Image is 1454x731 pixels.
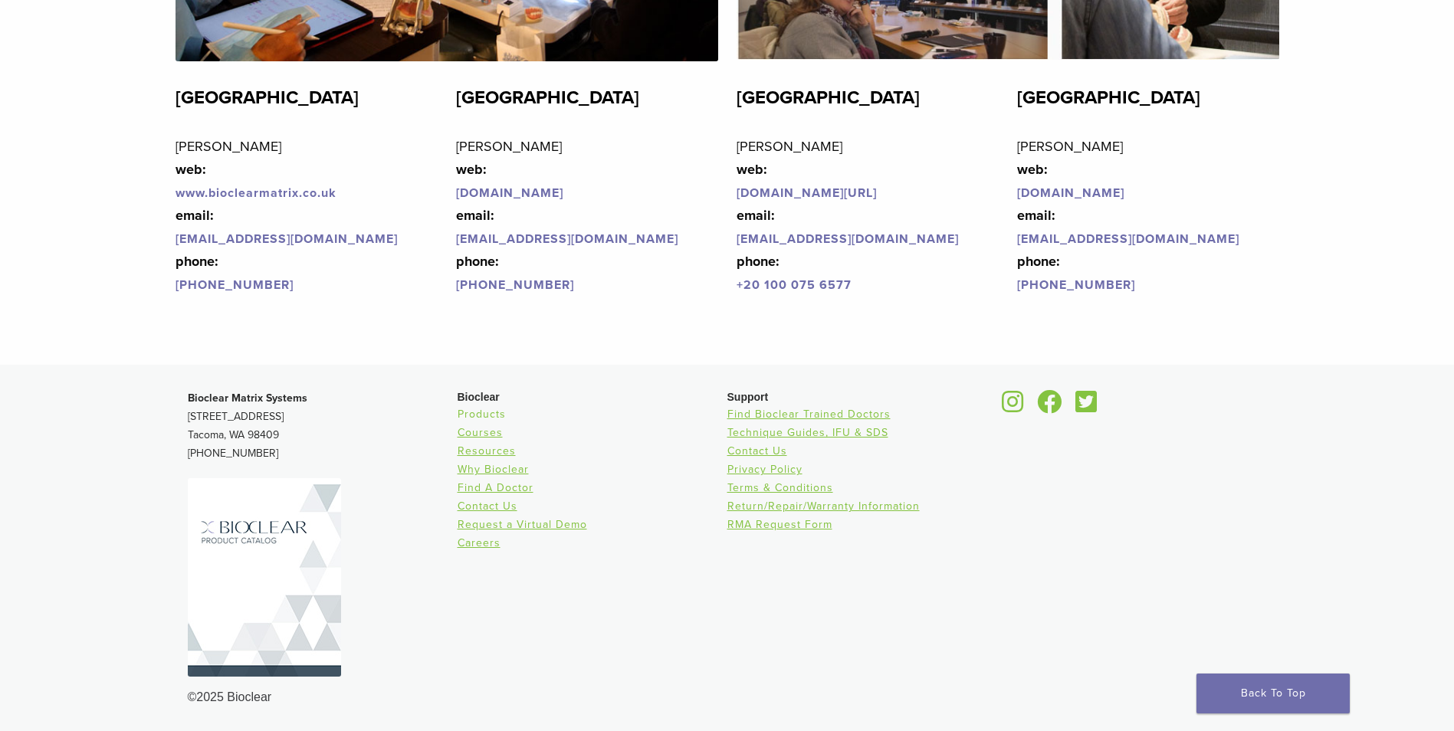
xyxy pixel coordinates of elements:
a: [PHONE_NUMBER] [176,277,294,293]
strong: phone: [456,253,499,270]
a: [PHONE_NUMBER] [1017,277,1135,293]
a: Courses [458,426,503,439]
a: Careers [458,536,501,549]
span: Bioclear [458,391,500,403]
a: [DOMAIN_NAME] [1017,185,1124,201]
strong: [GEOGRAPHIC_DATA] [456,87,639,109]
strong: web: [176,161,206,178]
div: ©2025 Bioclear [188,688,1267,706]
a: k [329,185,336,201]
a: Return/Repair/Warranty Information [727,500,920,513]
a: [EMAIL_ADDRESS][DOMAIN_NAME] [456,231,678,247]
strong: Bioclear Matrix Systems [188,392,307,405]
strong: email: [456,207,494,224]
p: [PERSON_NAME] [1017,135,1279,296]
a: Terms & Conditions [727,481,833,494]
strong: [GEOGRAPHIC_DATA] [737,87,920,109]
a: Contact Us [458,500,517,513]
a: Contact Us [727,444,787,457]
a: Bioclear [1032,399,1068,415]
a: Request a Virtual Demo [458,518,587,531]
a: [DOMAIN_NAME][URL] [737,185,877,201]
a: Resources [458,444,516,457]
a: [EMAIL_ADDRESS][DOMAIN_NAME] [737,231,959,247]
strong: email: [737,207,775,224]
strong: phone: [1017,253,1060,270]
a: [DOMAIN_NAME] [456,185,563,201]
span: Support [727,391,769,403]
strong: web: [456,161,487,178]
strong: email: [176,207,214,224]
a: Why Bioclear [458,463,529,476]
a: [EMAIL_ADDRESS][DOMAIN_NAME] [1017,231,1239,247]
strong: [GEOGRAPHIC_DATA] [1017,87,1200,109]
a: RMA Request Form [727,518,832,531]
strong: email: [1017,207,1055,224]
a: Find Bioclear Trained Doctors [727,408,891,421]
a: Technique Guides, IFU & SDS [727,426,888,439]
a: 20 100 075 6577 [743,277,852,293]
a: Bioclear [997,399,1029,415]
p: [PERSON_NAME] [737,135,999,296]
strong: [GEOGRAPHIC_DATA] [176,87,359,109]
a: Back To Top [1196,674,1350,713]
a: Privacy Policy [727,463,802,476]
p: [PERSON_NAME] [176,135,438,296]
p: [PERSON_NAME] [456,135,718,296]
a: www.bioclearmatrix.co.u [176,185,329,201]
a: Find A Doctor [458,481,533,494]
strong: web: [1017,161,1048,178]
img: Bioclear [188,478,341,677]
strong: phone: [737,253,780,270]
strong: phone: [176,253,218,270]
a: + [737,277,743,293]
strong: web: [737,161,767,178]
a: [PHONE_NUMBER] [456,277,574,293]
a: Products [458,408,506,421]
a: [EMAIL_ADDRESS][DOMAIN_NAME] [176,231,398,247]
a: Bioclear [1071,399,1103,415]
p: [STREET_ADDRESS] Tacoma, WA 98409 [PHONE_NUMBER] [188,389,458,463]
